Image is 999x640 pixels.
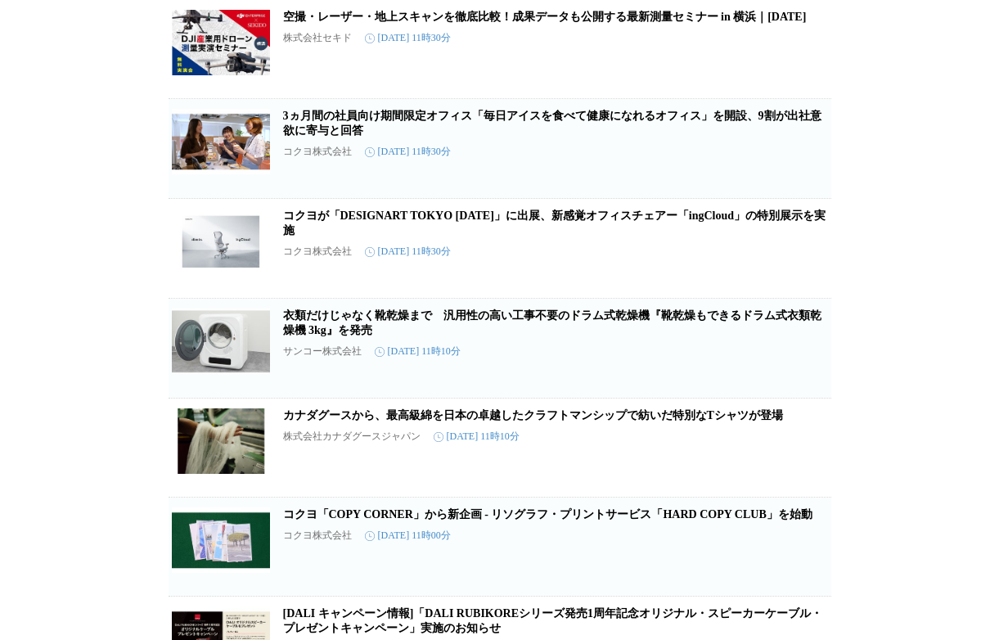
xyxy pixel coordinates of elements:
[365,529,451,543] time: [DATE] 11時00分
[365,31,451,45] time: [DATE] 11時30分
[283,31,352,45] p: 株式会社セキド
[434,430,520,444] time: [DATE] 11時10分
[283,529,352,543] p: コクヨ株式会社
[283,309,821,336] a: 衣類だけじゃなく靴乾燥まで 汎用性の高い工事不要のドラム式乾燥機『靴乾燥もできるドラム式衣類乾燥機 3kg』を発売
[283,11,807,23] a: 空撮・レーザー・地上スキャンを徹底比較！成果データも公開する最新測量セミナー in 横浜｜[DATE]
[172,309,270,374] img: 衣類だけじゃなく靴乾燥まで 汎用性の高い工事不要のドラム式乾燥機『靴乾燥もできるドラム式衣類乾燥機 3kg』を発売
[172,10,270,75] img: 空撮・レーザー・地上スキャンを徹底比較！成果データも公開する最新測量セミナー in 横浜｜9月26日（金）
[283,145,352,159] p: コクヨ株式会社
[375,345,461,358] time: [DATE] 11時10分
[283,110,821,137] a: 3ヵ月間の社員向け期間限定オフィス「毎日アイスを食べて健康になれるオフィス」を開設、9割が出社意欲に寄与と回答
[283,607,823,634] a: [DALI キャンペーン情報]「DALI RUBIKOREシリーズ発売1周年記念オリジナル・スピーカーケーブル・プレゼントキャンペーン」実施のお知らせ
[172,507,270,573] img: コクヨ「COPY CORNER」から新企画 - リソグラフ・プリントサービス「HARD COPY CLUB」を始動
[283,345,362,358] p: サンコー株式会社
[172,408,270,474] img: カナダグースから、最高級綿を日本の卓越したクラフトマンシップで紡いだ特別なTシャツが登場
[283,409,783,421] a: カナダグースから、最高級綿を日本の卓越したクラフトマンシップで紡いだ特別なTシャツが登場
[365,145,451,159] time: [DATE] 11時30分
[365,245,451,259] time: [DATE] 11時30分
[172,109,270,174] img: 3ヵ月間の社員向け期間限定オフィス「毎日アイスを食べて健康になれるオフィス」を開設、9割が出社意欲に寄与と回答
[283,430,421,444] p: 株式会社カナダグースジャパン
[283,508,812,521] a: コクヨ「COPY CORNER」から新企画 - リソグラフ・プリントサービス「HARD COPY CLUB」を始動
[283,245,352,259] p: コクヨ株式会社
[172,209,270,274] img: コクヨが「DESIGNART TOKYO 2025」に出展、新感覚オフィスチェアー「ingCloud」の特別展示を実施
[283,210,826,237] a: コクヨが「DESIGNART TOKYO [DATE]」に出展、新感覚オフィスチェアー「ingCloud」の特別展示を実施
